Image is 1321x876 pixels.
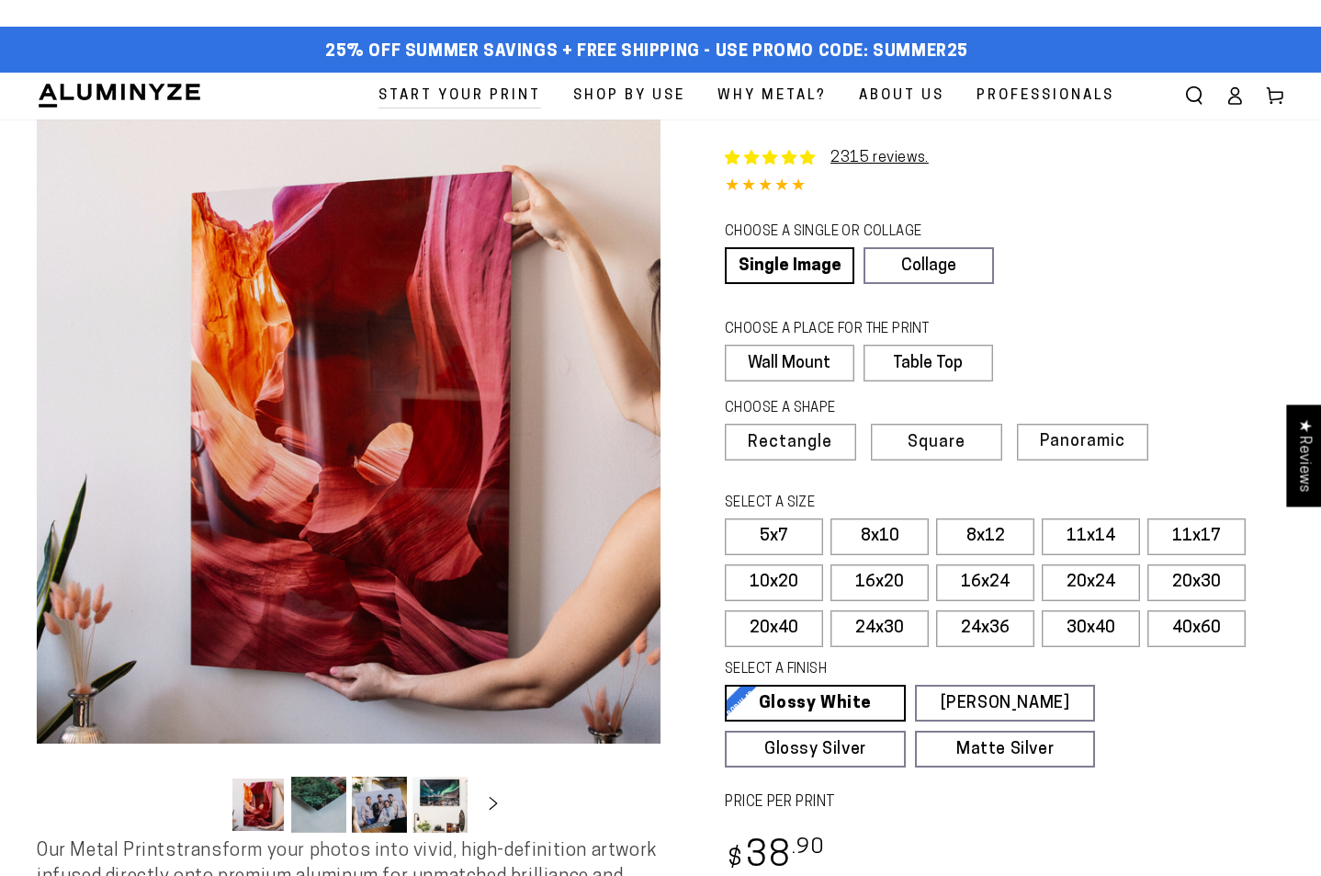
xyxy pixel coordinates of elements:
div: 4.85 out of 5.0 stars [725,174,1284,200]
img: Aluminyze [37,82,202,109]
button: Slide left [185,784,225,825]
label: 24x30 [830,610,929,647]
button: Slide right [473,784,514,825]
summary: Search our site [1174,75,1214,116]
span: Why Metal? [717,84,827,108]
bdi: 38 [725,839,825,875]
button: Load image 2 in gallery view [291,777,346,833]
label: 5x7 [725,518,823,555]
legend: CHOOSE A SHAPE [725,399,978,419]
sup: .90 [792,837,825,859]
label: Table Top [864,345,993,381]
legend: CHOOSE A PLACE FOR THE PRINT [725,320,976,340]
span: Panoramic [1040,433,1125,450]
span: Professionals [977,84,1114,108]
a: Matte Silver [915,731,1096,768]
span: Start Your Print [378,84,541,108]
span: 25% off Summer Savings + Free Shipping - Use Promo Code: SUMMER25 [325,42,968,63]
a: Glossy Silver [725,731,906,768]
a: 2315 reviews. [830,151,929,165]
div: Click to open Judge.me floating reviews tab [1286,404,1321,506]
label: PRICE PER PRINT [725,792,1284,813]
span: $ [728,848,743,872]
button: Load image 1 in gallery view [231,777,286,833]
a: Professionals [963,73,1128,119]
button: Load image 3 in gallery view [352,777,407,833]
label: 20x30 [1147,564,1246,601]
button: Load image 4 in gallery view [412,777,468,833]
label: 8x10 [830,518,929,555]
a: Single Image [725,247,854,284]
label: Wall Mount [725,345,854,381]
label: 20x24 [1042,564,1140,601]
a: About Us [845,73,958,119]
a: 2315 reviews. [725,147,929,169]
a: Shop By Use [559,73,699,119]
a: Start Your Print [365,73,555,119]
span: Shop By Use [573,84,685,108]
legend: SELECT A SIZE [725,494,1054,514]
span: Rectangle [748,435,832,451]
label: 11x14 [1042,518,1140,555]
a: [PERSON_NAME] [915,685,1096,722]
span: Square [908,435,965,451]
span: About Us [859,84,944,108]
label: 20x40 [725,610,823,647]
label: 24x36 [936,610,1034,647]
a: Collage [864,247,993,284]
label: 40x60 [1147,610,1246,647]
label: 10x20 [725,564,823,601]
label: 16x24 [936,564,1034,601]
label: 30x40 [1042,610,1140,647]
a: Glossy White [725,685,906,722]
label: 11x17 [1147,518,1246,555]
legend: CHOOSE A SINGLE OR COLLAGE [725,222,977,243]
label: 16x20 [830,564,929,601]
media-gallery: Gallery Viewer [37,119,660,838]
legend: SELECT A FINISH [725,660,1054,680]
a: Why Metal? [704,73,841,119]
label: 8x12 [936,518,1034,555]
